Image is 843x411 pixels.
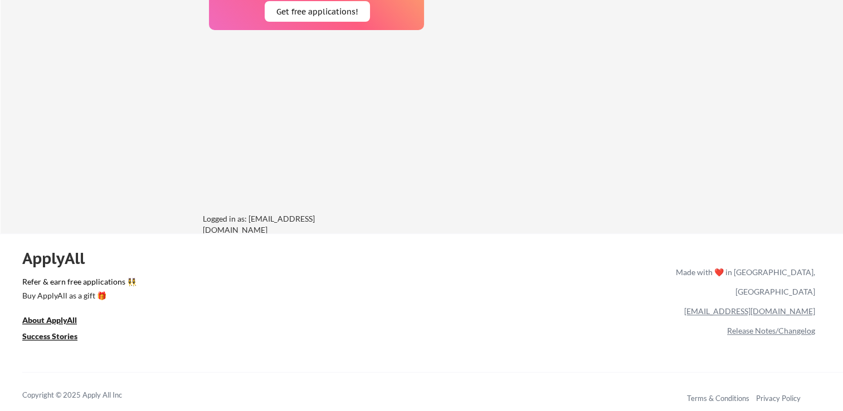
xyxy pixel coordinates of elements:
[22,330,92,344] a: Success Stories
[22,278,443,290] a: Refer & earn free applications 👯‍♀️
[22,249,98,268] div: ApplyAll
[265,1,370,22] button: Get free applications!
[22,331,77,341] u: Success Stories
[671,262,815,301] div: Made with ❤️ in [GEOGRAPHIC_DATA], [GEOGRAPHIC_DATA]
[22,314,92,328] a: About ApplyAll
[727,326,815,335] a: Release Notes/Changelog
[687,394,749,403] a: Terms & Conditions
[203,213,370,235] div: Logged in as: [EMAIL_ADDRESS][DOMAIN_NAME]
[684,306,815,316] a: [EMAIL_ADDRESS][DOMAIN_NAME]
[22,390,150,401] div: Copyright © 2025 Apply All Inc
[22,290,134,304] a: Buy ApplyAll as a gift 🎁
[756,394,801,403] a: Privacy Policy
[22,315,77,325] u: About ApplyAll
[22,292,134,300] div: Buy ApplyAll as a gift 🎁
